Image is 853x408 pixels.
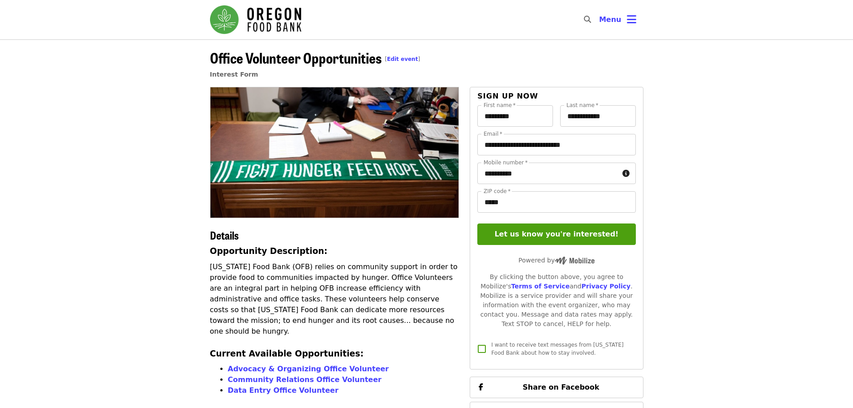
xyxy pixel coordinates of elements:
[484,160,527,165] label: Mobile number
[477,191,635,213] input: ZIP code
[228,386,339,395] a: Data Entry Office Volunteer
[596,9,604,30] input: Search
[523,383,599,391] span: Share on Facebook
[210,87,459,217] img: Office Volunteer Opportunities organized by Oregon Food Bank
[627,13,636,26] i: bars icon
[584,15,591,24] i: search icon
[228,375,381,384] a: Community Relations Office Volunteer
[477,272,635,329] div: By clicking the button above, you agree to Mobilize's and . Mobilize is a service provider and wi...
[210,71,258,78] a: Interest Form
[484,189,510,194] label: ZIP code
[210,5,301,34] img: Oregon Food Bank - Home
[210,349,364,358] strong: Current Available Opportunities:
[470,377,643,398] button: Share on Facebook
[477,163,618,184] input: Mobile number
[477,223,635,245] button: Let us know you're interested!
[484,131,502,137] label: Email
[210,262,459,337] p: [US_STATE] Food Bank (OFB) relies on community support in order to provide food to communities im...
[484,103,516,108] label: First name
[599,15,622,24] span: Menu
[491,342,623,356] span: I want to receive text messages from [US_STATE] Food Bank about how to stay involved.
[566,103,598,108] label: Last name
[622,169,630,178] i: circle-info icon
[592,9,643,30] button: Toggle account menu
[477,105,553,127] input: First name
[210,246,328,256] strong: Opportunity Description:
[228,365,389,373] a: Advocacy & Organizing Office Volunteer
[210,47,420,68] span: Office Volunteer Opportunities
[477,134,635,155] input: Email
[387,56,418,62] a: Edit event
[581,283,630,290] a: Privacy Policy
[477,92,538,100] span: Sign up now
[385,56,420,62] span: [ ]
[210,227,239,243] span: Details
[519,257,595,264] span: Powered by
[511,283,570,290] a: Terms of Service
[560,105,636,127] input: Last name
[555,257,595,265] img: Powered by Mobilize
